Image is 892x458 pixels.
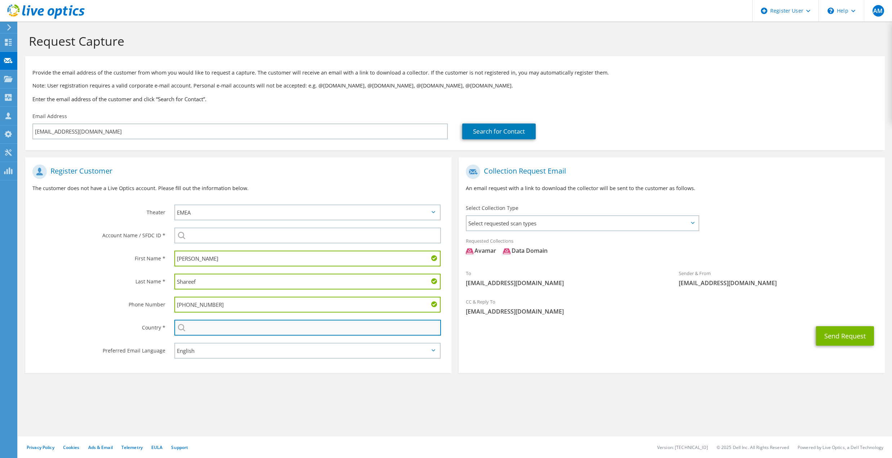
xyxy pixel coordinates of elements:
span: [EMAIL_ADDRESS][DOMAIN_NAME] [679,279,877,287]
div: CC & Reply To [459,294,885,319]
div: Data Domain [503,247,548,255]
div: Avamar [466,247,496,255]
label: Preferred Email Language [32,343,165,354]
a: Support [171,444,188,450]
label: First Name * [32,251,165,262]
p: Note: User registration requires a valid corporate e-mail account. Personal e-mail accounts will ... [32,82,878,90]
a: Privacy Policy [27,444,54,450]
li: © 2025 Dell Inc. All Rights Reserved [717,444,789,450]
label: Last Name * [32,274,165,285]
div: Requested Collections [459,233,885,262]
div: To [459,266,672,291]
a: Search for Contact [462,124,536,139]
h3: Enter the email address of the customer and click “Search for Contact”. [32,95,878,103]
span: AM [873,5,884,17]
p: The customer does not have a Live Optics account. Please fill out the information below. [32,184,444,192]
label: Theater [32,205,165,216]
span: [EMAIL_ADDRESS][DOMAIN_NAME] [466,279,664,287]
a: Ads & Email [88,444,113,450]
p: Provide the email address of the customer from whom you would like to request a capture. The cust... [32,69,878,77]
h1: Request Capture [29,33,878,49]
button: Send Request [816,326,874,346]
label: Country * [32,320,165,331]
li: Powered by Live Optics, a Dell Technology [798,444,883,450]
label: Email Address [32,113,67,120]
a: Telemetry [121,444,143,450]
svg: \n [828,8,834,14]
label: Account Name / SFDC ID * [32,228,165,239]
label: Select Collection Type [466,205,518,212]
span: [EMAIL_ADDRESS][DOMAIN_NAME] [466,307,878,315]
h1: Register Customer [32,165,441,179]
label: Phone Number [32,297,165,308]
h1: Collection Request Email [466,165,874,179]
div: Sender & From [672,266,884,291]
a: EULA [151,444,162,450]
span: Select requested scan types [467,216,699,230]
li: Version: [TECHNICAL_ID] [657,444,708,450]
p: An email request with a link to download the collector will be sent to the customer as follows. [466,184,878,192]
a: Cookies [63,444,80,450]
